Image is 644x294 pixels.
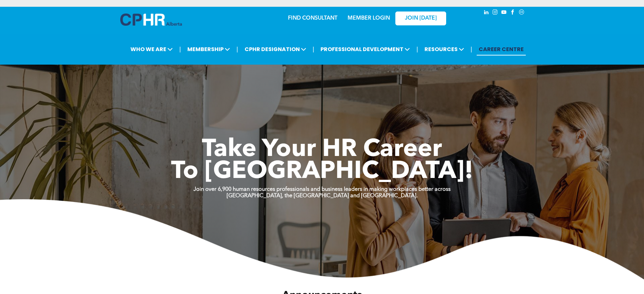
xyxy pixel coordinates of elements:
span: JOIN [DATE] [405,15,437,22]
li: | [313,42,314,56]
a: MEMBER LOGIN [348,16,390,21]
strong: Join over 6,900 human resources professionals and business leaders in making workplaces better ac... [193,187,451,192]
a: FIND CONSULTANT [288,16,337,21]
a: JOIN [DATE] [395,12,446,25]
span: Take Your HR Career [202,138,442,162]
a: facebook [509,8,517,18]
a: youtube [500,8,508,18]
span: To [GEOGRAPHIC_DATA]! [171,160,473,184]
li: | [236,42,238,56]
img: A blue and white logo for cp alberta [120,14,182,26]
span: MEMBERSHIP [185,43,232,55]
span: WHO WE ARE [128,43,175,55]
a: linkedin [483,8,490,18]
span: RESOURCES [422,43,466,55]
strong: [GEOGRAPHIC_DATA], the [GEOGRAPHIC_DATA] and [GEOGRAPHIC_DATA]. [227,193,418,199]
span: PROFESSIONAL DEVELOPMENT [318,43,412,55]
li: | [416,42,418,56]
li: | [179,42,181,56]
a: Social network [518,8,525,18]
a: CAREER CENTRE [477,43,526,55]
a: instagram [492,8,499,18]
span: CPHR DESIGNATION [243,43,308,55]
li: | [471,42,472,56]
